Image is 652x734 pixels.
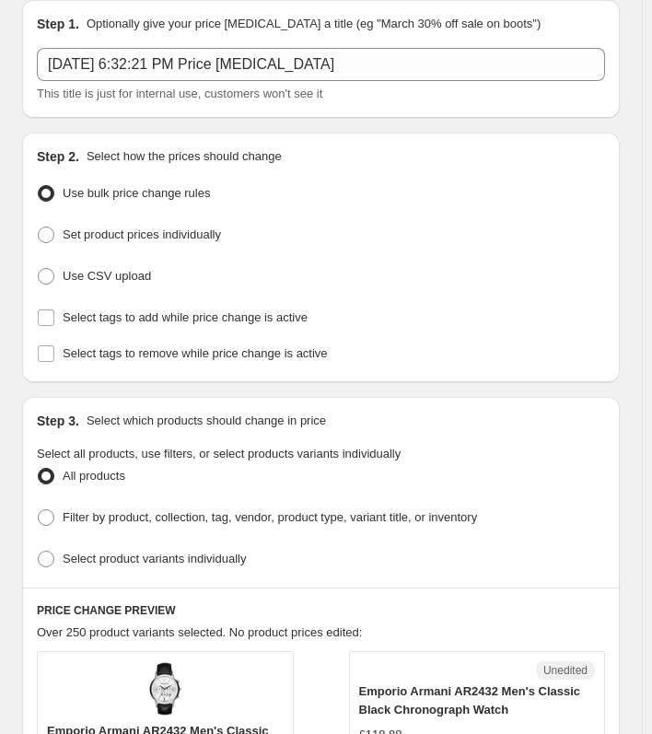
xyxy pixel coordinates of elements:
[63,469,125,483] span: All products
[63,269,151,283] span: Use CSV upload
[37,87,322,100] span: This title is just for internal use, customers won't see it
[137,661,192,717] img: chronograph-watch-emporio-armani-ar2432-men-s-classic-black-chronograph-watch-1_80x.jpg
[63,346,328,360] span: Select tags to remove while price change is active
[543,663,588,678] span: Unedited
[359,684,581,717] span: Emporio Armani AR2432 Men's Classic Black Chronograph Watch
[37,625,362,639] span: Over 250 product variants selected. No product prices edited:
[37,147,79,166] h2: Step 2.
[63,227,221,241] span: Set product prices individually
[63,310,308,324] span: Select tags to add while price change is active
[37,48,605,81] input: 30% off holiday sale
[37,447,401,460] span: Select all products, use filters, or select products variants individually
[63,552,246,565] span: Select product variants individually
[37,15,79,33] h2: Step 1.
[87,15,541,33] p: Optionally give your price [MEDICAL_DATA] a title (eg "March 30% off sale on boots")
[87,412,326,430] p: Select which products should change in price
[37,603,605,618] h6: PRICE CHANGE PREVIEW
[87,147,282,166] p: Select how the prices should change
[63,510,477,524] span: Filter by product, collection, tag, vendor, product type, variant title, or inventory
[37,412,79,430] h2: Step 3.
[63,186,210,200] span: Use bulk price change rules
